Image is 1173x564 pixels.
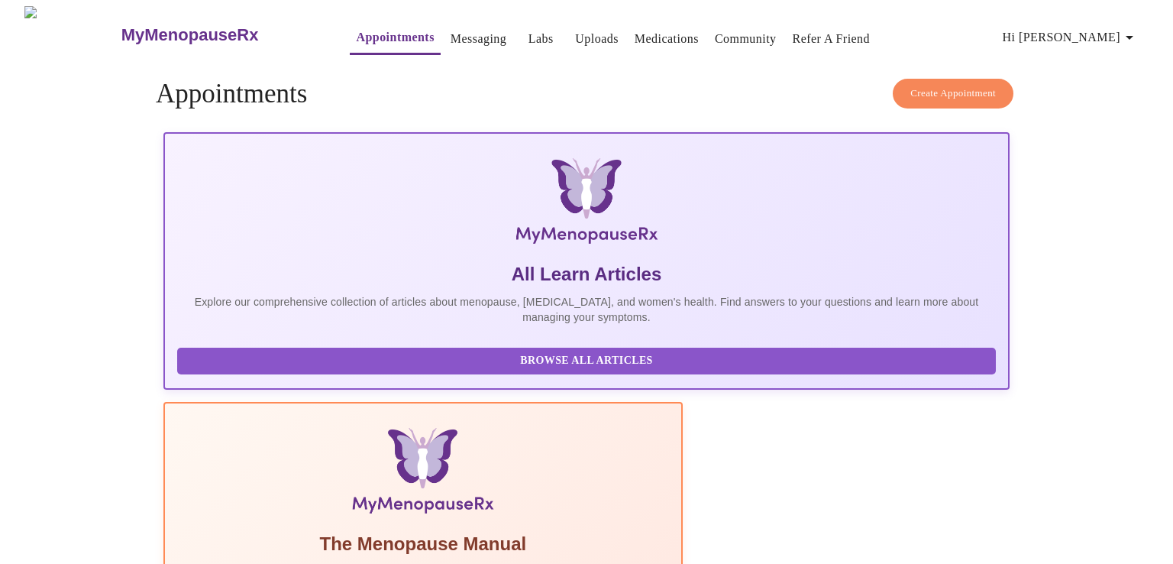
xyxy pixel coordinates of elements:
a: MyMenopauseRx [119,8,319,62]
button: Community [709,24,783,54]
h5: All Learn Articles [177,262,996,287]
button: Medications [629,24,705,54]
a: Browse All Articles [177,353,1000,366]
button: Messaging [444,24,512,54]
button: Labs [516,24,565,54]
button: Create Appointment [893,79,1013,109]
button: Hi [PERSON_NAME] [997,22,1145,53]
span: Browse All Articles [192,352,981,371]
p: Explore our comprehensive collection of articles about menopause, [MEDICAL_DATA], and women's hea... [177,294,996,325]
a: Appointments [356,27,434,48]
button: Uploads [569,24,625,54]
a: Messaging [451,28,506,50]
img: MyMenopauseRx Logo [24,6,119,63]
img: Menopause Manual [255,428,590,520]
a: Medications [635,28,699,50]
span: Create Appointment [910,85,996,102]
a: Labs [528,28,554,50]
a: Community [715,28,777,50]
h3: MyMenopauseRx [121,25,259,45]
button: Refer a Friend [787,24,877,54]
button: Appointments [350,22,440,55]
img: MyMenopauseRx Logo [304,158,868,250]
span: Hi [PERSON_NAME] [1003,27,1139,48]
a: Uploads [575,28,619,50]
button: Browse All Articles [177,348,996,374]
h4: Appointments [156,79,1017,109]
h5: The Menopause Manual [177,532,669,556]
a: Refer a Friend [793,28,871,50]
